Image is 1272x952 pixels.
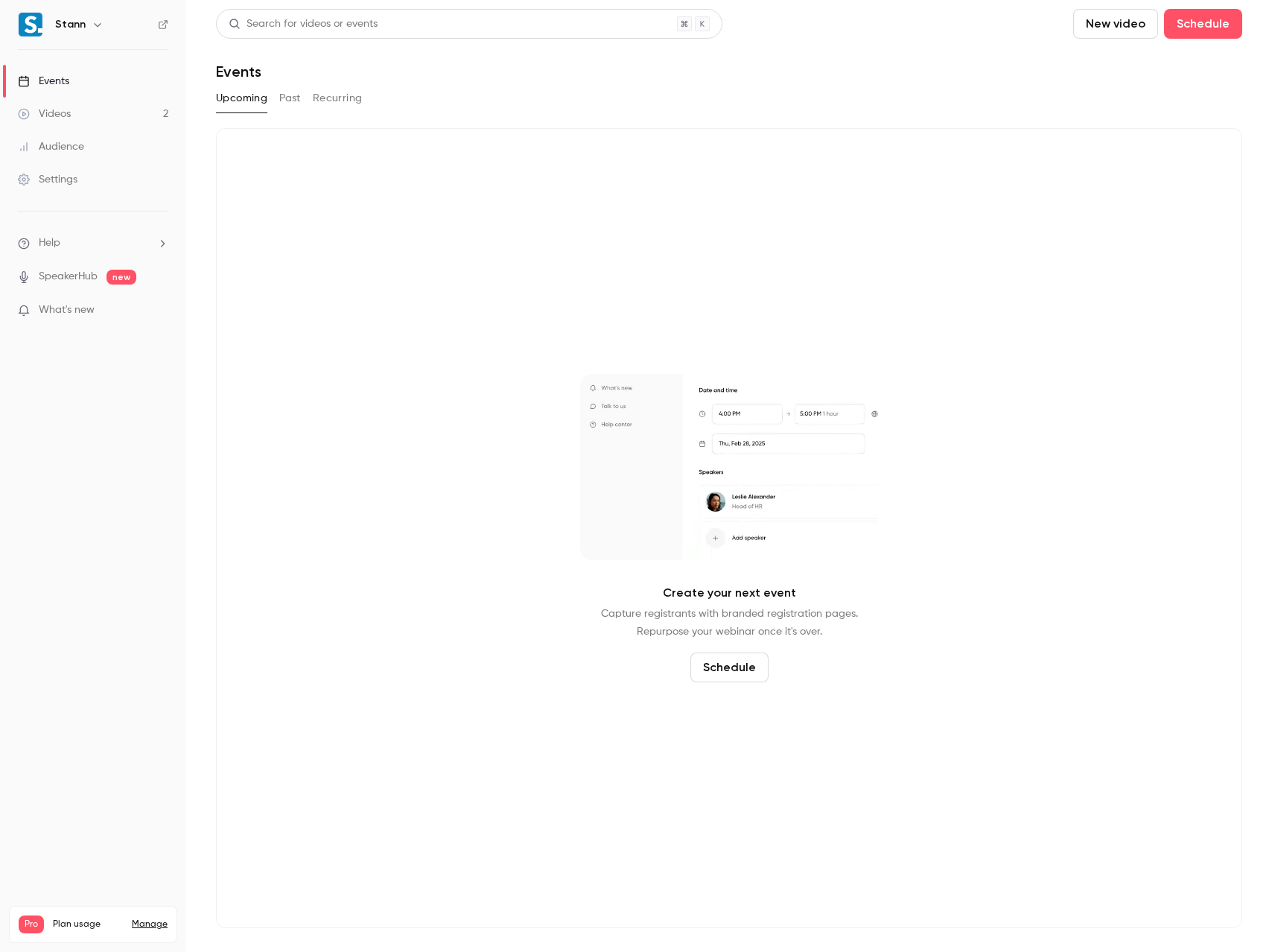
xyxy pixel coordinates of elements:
[39,302,95,318] span: What's new
[216,63,261,80] h1: Events
[53,918,123,930] span: Plan usage
[313,86,363,110] button: Recurring
[690,653,769,682] button: Schedule
[55,17,86,32] h6: Stann
[132,918,168,930] a: Manage
[39,235,60,251] span: Help
[18,139,84,154] div: Audience
[18,172,77,187] div: Settings
[18,235,168,251] li: help-dropdown-opener
[1073,9,1158,39] button: New video
[18,107,71,121] div: Videos
[1164,9,1242,39] button: Schedule
[18,74,69,89] div: Events
[601,605,858,641] p: Capture registrants with branded registration pages. Repurpose your webinar once it's over.
[229,16,378,32] div: Search for videos or events
[39,269,98,285] a: SpeakerHub
[19,915,44,933] span: Pro
[279,86,301,110] button: Past
[663,584,796,602] p: Create your next event
[216,86,267,110] button: Upcoming
[150,304,168,317] iframe: Noticeable Trigger
[19,13,42,37] img: Stann
[106,270,136,285] span: new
